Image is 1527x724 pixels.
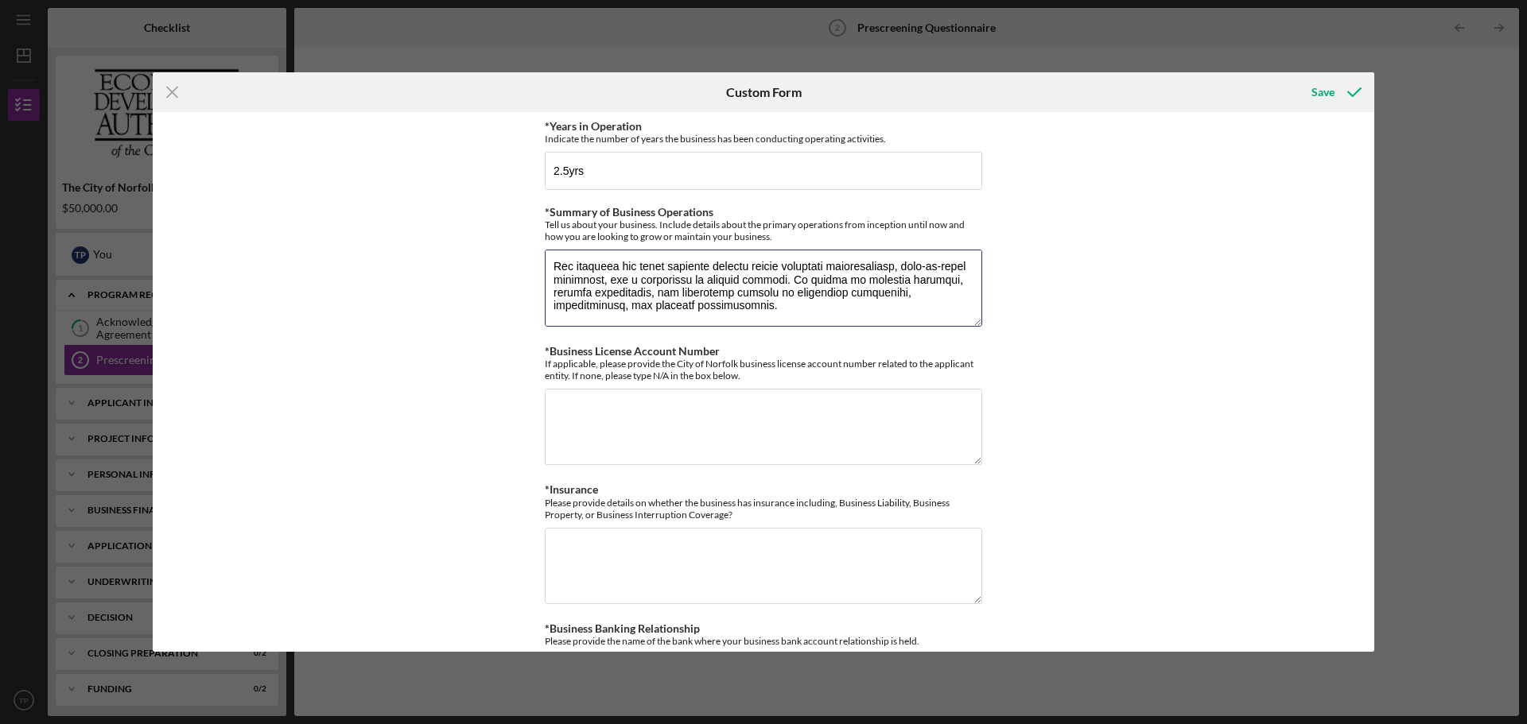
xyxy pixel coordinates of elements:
div: Tell us about your business. Include details about the primary operations from inception until no... [545,219,982,242]
label: *Summary of Business Operations [545,205,713,219]
div: Please provide the name of the bank where your business bank account relationship is held. [545,635,982,647]
label: *Insurance [545,482,598,496]
button: Save [1296,76,1374,108]
textarea: Lo ipsumdo sitam con adip elitseddoei temporin utlabo etd Magnaal Enima mini. Veni quisnostr, exe... [545,250,982,326]
div: Please provide details on whether the business has insurance including, Business Liability, Busin... [545,497,982,521]
div: Save [1311,76,1335,108]
div: Indicate the number of years the business has been conducting operating activities. [545,133,982,145]
label: *Years in Operation [545,119,642,133]
div: If applicable, please provide the City of Norfolk business license account number related to the ... [545,358,982,381]
label: *Business Banking Relationship [545,621,700,635]
label: *Business License Account Number [545,344,720,358]
h6: Custom Form [726,85,802,99]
